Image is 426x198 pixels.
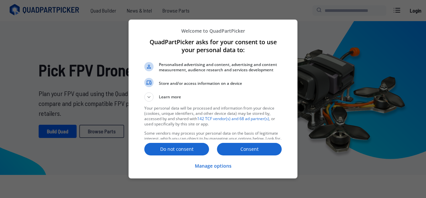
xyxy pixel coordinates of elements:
[144,143,209,155] button: Do not consent
[217,146,282,152] p: Consent
[144,131,282,152] p: Some vendors may process your personal data on the basis of legitimate interest, which you can ob...
[217,143,282,155] button: Consent
[159,94,181,102] span: Learn more
[159,62,282,73] span: Personalised advertising and content, advertising and content measurement, audience research and ...
[159,81,282,86] span: Store and/or access information on a device
[144,92,282,102] button: Learn more
[144,28,282,34] p: Welcome to QuadPartPicker
[144,38,282,54] h1: QuadPartPicker asks for your consent to use your personal data to:
[144,146,209,152] p: Do not consent
[195,159,231,173] button: Manage options
[144,106,282,127] p: Your personal data will be processed and information from your device (cookies, unique identifier...
[195,163,231,169] p: Manage options
[197,116,269,121] a: 142 TCF vendor(s) and 68 ad partner(s)
[128,19,298,179] div: QuadPartPicker asks for your consent to use your personal data to:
